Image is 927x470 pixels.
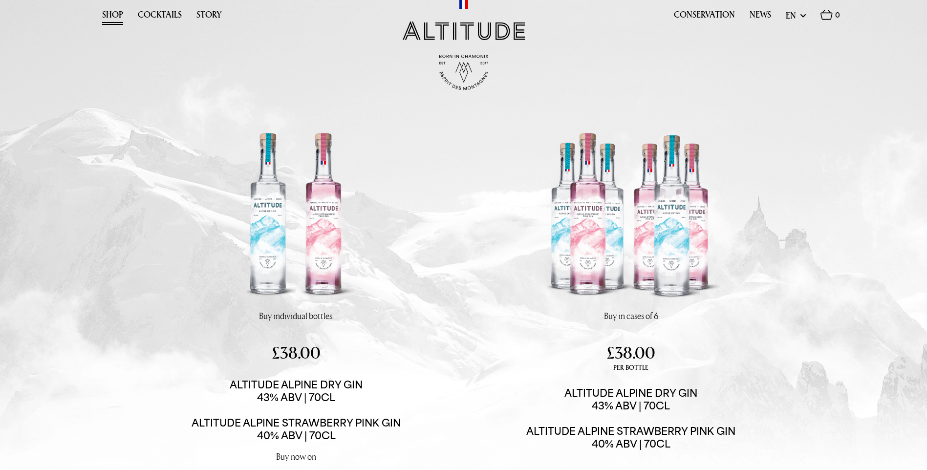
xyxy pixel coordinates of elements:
[203,125,388,310] img: Altitude Alpine Dry Gin & Alpine Strawberry Pink Gin | 43% ABV | 70cl
[138,10,182,25] a: Cocktails
[674,10,735,25] a: Conservation
[820,10,833,20] img: Basket
[750,10,771,25] a: News
[192,378,401,442] a: Altitude Alpine Dry Gin43% ABV | 70CLAltitude Alpine Strawberry Pink Gin40% ABV | 70cl
[196,10,222,25] a: Story
[192,379,401,441] span: Altitude Alpine Dry Gin 43% ABV | 70CL Altitude Alpine Strawberry Pink Gin 40% ABV | 70cl
[439,55,488,90] img: Born in Chamonix - Est. 2017 - Espirit des Montagnes
[606,342,655,364] span: £38.00
[174,450,418,463] p: Buy now on
[604,310,658,322] p: Buy in cases of 6
[259,310,334,322] p: Buy individual bottles.
[606,363,655,372] span: per bottle
[272,342,321,364] span: £38.00
[820,10,840,25] a: 0
[102,10,123,25] a: Shop
[403,21,525,40] img: Altitude Gin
